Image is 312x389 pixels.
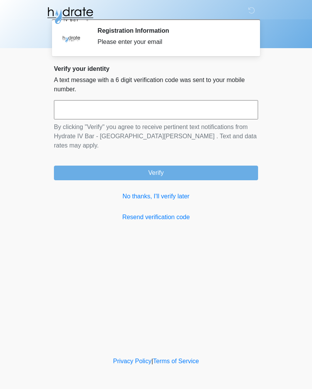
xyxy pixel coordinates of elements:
[46,6,94,25] img: Hydrate IV Bar - Fort Collins Logo
[54,65,258,72] h2: Verify your identity
[54,122,258,150] p: By clicking "Verify" you agree to receive pertinent text notifications from Hydrate IV Bar - [GEO...
[54,166,258,180] button: Verify
[153,358,199,364] a: Terms of Service
[97,37,247,47] div: Please enter your email
[54,192,258,201] a: No thanks, I'll verify later
[151,358,153,364] a: |
[54,75,258,94] p: A text message with a 6 digit verification code was sent to your mobile number.
[113,358,152,364] a: Privacy Policy
[60,27,83,50] img: Agent Avatar
[54,213,258,222] a: Resend verification code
